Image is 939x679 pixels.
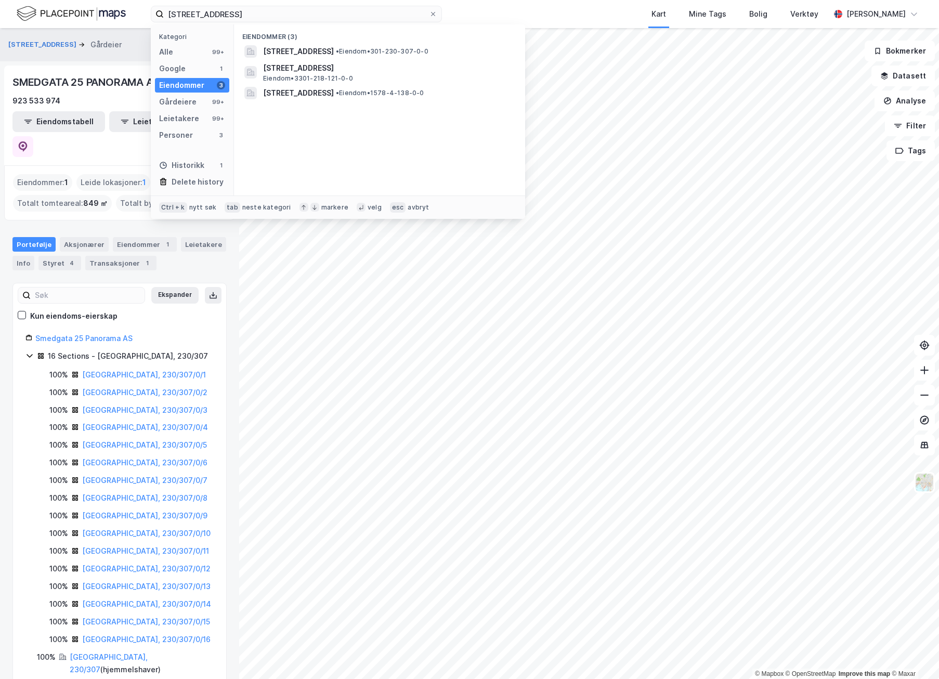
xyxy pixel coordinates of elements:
div: 100% [49,474,68,487]
button: Leietakertabell [109,111,202,132]
div: 100% [49,404,68,416]
span: 1 [142,176,146,189]
div: 100% [49,545,68,557]
div: 1 [217,161,225,169]
div: Bolig [749,8,767,20]
span: Eiendom • 1578-4-138-0-0 [336,89,424,97]
button: Bokmerker [865,41,935,61]
div: velg [368,203,382,212]
iframe: Chat Widget [887,629,939,679]
div: 100% [37,651,56,663]
button: Ekspander [151,287,199,304]
a: Improve this map [839,670,890,677]
div: 99+ [211,48,225,56]
div: Gårdeier [90,38,122,51]
span: • [336,89,339,97]
span: Eiendom • 301-230-307-0-0 [336,47,428,56]
div: Ctrl + k [159,202,187,213]
div: 100% [49,563,68,575]
a: [GEOGRAPHIC_DATA], 230/307/0/2 [82,388,207,397]
div: Eiendommer (3) [234,24,525,43]
div: Leietakere [159,112,199,125]
div: Eiendommer [113,237,177,252]
a: [GEOGRAPHIC_DATA], 230/307/0/8 [82,493,207,502]
span: 1 [64,176,68,189]
div: SMEDGATA 25 PANORAMA AS [12,74,162,90]
div: avbryt [408,203,429,212]
div: 100% [49,492,68,504]
button: Tags [886,140,935,161]
div: 3 [217,131,225,139]
div: 1 [217,64,225,73]
a: [GEOGRAPHIC_DATA], 230/307/0/15 [82,617,210,626]
div: Leietakere [181,237,226,252]
a: [GEOGRAPHIC_DATA], 230/307/0/4 [82,423,208,432]
a: [GEOGRAPHIC_DATA], 230/307/0/16 [82,635,211,644]
img: Z [915,473,934,492]
div: markere [321,203,348,212]
a: [GEOGRAPHIC_DATA], 230/307/0/3 [82,406,207,414]
span: [STREET_ADDRESS] [263,45,334,58]
div: 16 Sections - [GEOGRAPHIC_DATA], 230/307 [48,350,208,362]
div: Kategori [159,33,229,41]
div: Kart [651,8,666,20]
div: Alle [159,46,173,58]
button: Filter [885,115,935,136]
div: Historikk [159,159,204,172]
div: 1 [162,239,173,250]
span: Eiendom • 3301-218-121-0-0 [263,74,353,83]
div: Gårdeiere [159,96,197,108]
div: 1 [142,258,152,268]
div: Totalt tomteareal : [13,195,112,212]
a: [GEOGRAPHIC_DATA], 230/307/0/1 [82,370,206,379]
input: Søk [31,288,145,303]
a: [GEOGRAPHIC_DATA], 230/307/0/14 [82,599,211,608]
a: [GEOGRAPHIC_DATA], 230/307/0/10 [82,529,211,538]
div: 100% [49,527,68,540]
div: Verktøy [790,8,818,20]
button: Eiendomstabell [12,111,105,132]
div: 100% [49,580,68,593]
div: Eiendommer [159,79,204,92]
div: 4 [67,258,77,268]
div: 100% [49,456,68,469]
div: [PERSON_NAME] [846,8,906,20]
a: [GEOGRAPHIC_DATA], 230/307 [70,652,148,674]
a: [GEOGRAPHIC_DATA], 230/307/0/12 [82,564,211,573]
a: Mapbox [755,670,784,677]
div: Google [159,62,186,75]
div: Eiendommer : [13,174,72,191]
button: Analyse [875,90,935,111]
div: Transaksjoner [85,256,156,270]
div: neste kategori [242,203,291,212]
div: nytt søk [189,203,217,212]
span: [STREET_ADDRESS] [263,87,334,99]
a: [GEOGRAPHIC_DATA], 230/307/0/9 [82,511,207,520]
div: esc [390,202,406,213]
div: Styret [38,256,81,270]
div: Portefølje [12,237,56,252]
div: 100% [49,598,68,610]
div: 99+ [211,98,225,106]
a: Smedgata 25 Panorama AS [35,334,133,343]
span: 849 ㎡ [83,197,108,210]
div: 100% [49,369,68,381]
div: Delete history [172,176,224,188]
img: logo.f888ab2527a4732fd821a326f86c7f29.svg [17,5,126,23]
div: Totalt byggareal : [116,195,215,212]
span: • [336,47,339,55]
div: 923 533 974 [12,95,60,107]
div: Mine Tags [689,8,726,20]
div: Leide lokasjoner : [76,174,150,191]
div: 100% [49,386,68,399]
button: Datasett [871,66,935,86]
a: [GEOGRAPHIC_DATA], 230/307/0/5 [82,440,207,449]
span: [STREET_ADDRESS] [263,62,513,74]
div: Kun eiendoms-eierskap [30,310,118,322]
div: Info [12,256,34,270]
a: [GEOGRAPHIC_DATA], 230/307/0/13 [82,582,211,591]
div: Personer [159,129,193,141]
div: 3 [217,81,225,89]
input: Søk på adresse, matrikkel, gårdeiere, leietakere eller personer [164,6,429,22]
div: ( hjemmelshaver ) [70,651,214,676]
